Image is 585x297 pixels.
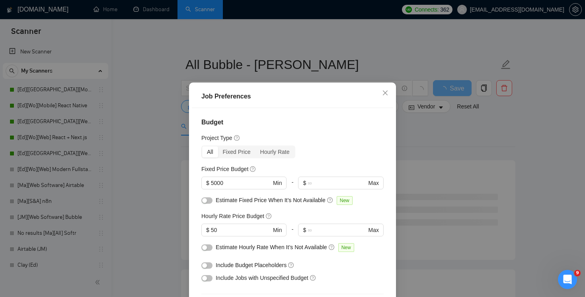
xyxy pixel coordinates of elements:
[303,226,306,234] span: $
[234,135,240,141] span: question-circle
[266,213,272,219] span: question-circle
[287,224,298,243] div: -
[287,177,298,196] div: -
[216,275,308,281] span: Include Jobs with Unspecified Budget
[369,226,379,234] span: Max
[574,270,581,276] span: 9
[201,165,248,173] h5: Fixed Price Budget
[369,179,379,187] span: Max
[211,226,271,234] input: 0
[382,90,388,96] span: close
[273,226,282,234] span: Min
[206,226,209,234] span: $
[310,275,316,281] span: question-circle
[303,179,306,187] span: $
[201,212,264,220] h5: Hourly Rate Price Budget
[250,166,256,172] span: question-circle
[255,146,294,157] div: Hourly Rate
[216,262,287,268] span: Include Budget Placeholders
[558,270,577,289] iframe: Intercom live chat
[338,243,354,252] span: New
[216,197,326,203] span: Estimate Fixed Price When It’s Not Available
[329,244,335,250] span: question-circle
[206,179,209,187] span: $
[216,244,327,250] span: Estimate Hourly Rate When It’s Not Available
[201,134,232,142] h5: Project Type
[273,179,282,187] span: Min
[374,83,396,104] button: Close
[201,92,384,101] div: Job Preferences
[337,196,353,205] span: New
[308,226,367,234] input: ∞
[218,146,255,157] div: Fixed Price
[308,179,367,187] input: ∞
[211,179,271,187] input: 0
[201,118,384,127] h4: Budget
[288,262,294,268] span: question-circle
[202,146,218,157] div: All
[327,197,333,203] span: question-circle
